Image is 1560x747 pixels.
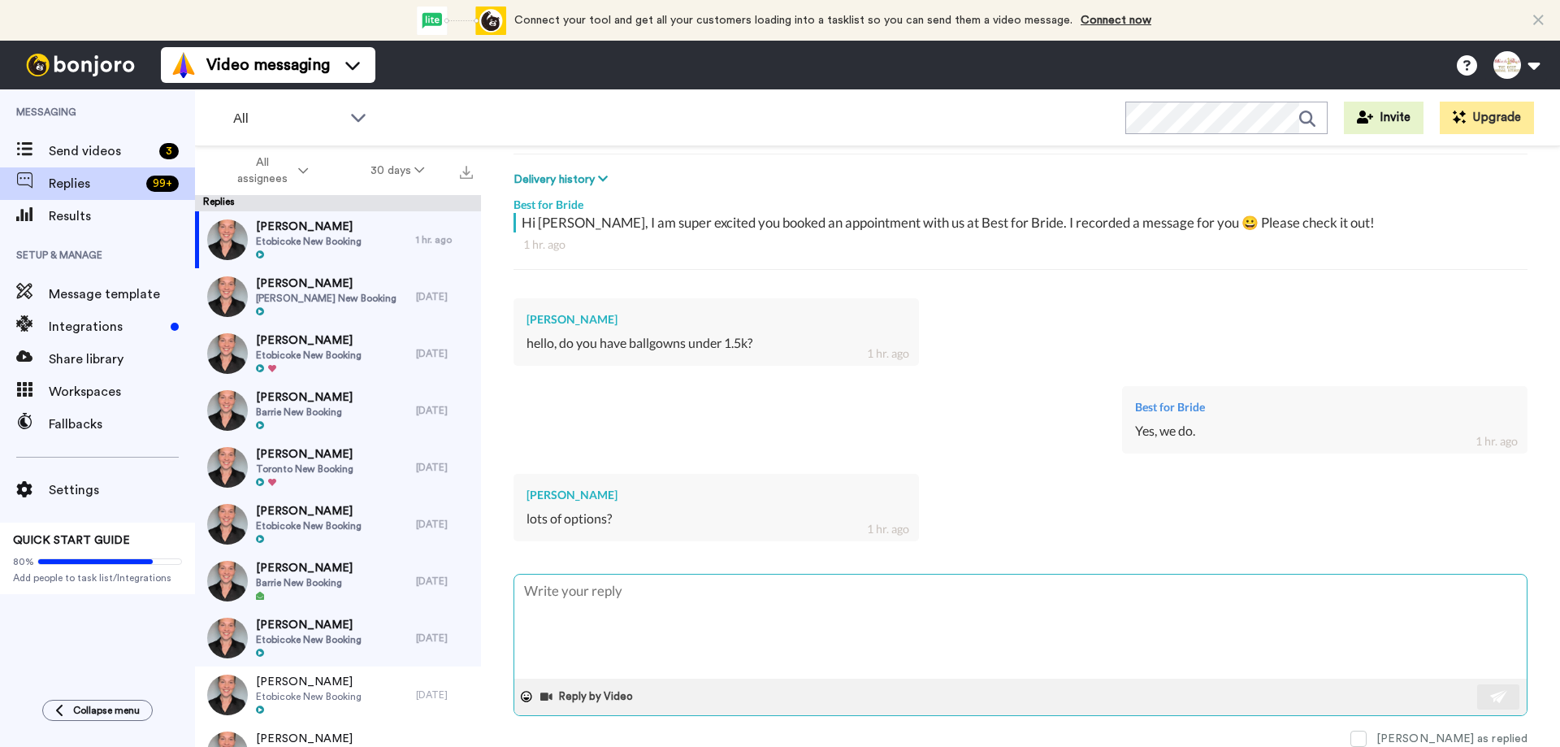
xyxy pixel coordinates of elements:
[207,618,248,658] img: 8a1051ef-e1f3-473a-a784-a8a198b0a1cd-thumb.jpg
[256,576,353,589] span: Barrie New Booking
[539,684,638,709] button: Reply by Video
[256,446,353,463] span: [PERSON_NAME]
[1440,102,1534,134] button: Upgrade
[195,211,481,268] a: [PERSON_NAME]Etobicoke New Booking1 hr. ago
[256,219,362,235] span: [PERSON_NAME]
[13,571,182,584] span: Add people to task list/Integrations
[42,700,153,721] button: Collapse menu
[867,345,909,362] div: 1 hr. ago
[256,519,362,532] span: Etobicoke New Booking
[13,555,34,568] span: 80%
[526,334,906,353] div: hello, do you have ballgowns under 1.5k?
[526,510,906,528] div: lots of options?
[207,390,248,431] img: e9b3ce96-1693-496e-828f-109a94c20d5c-thumb.jpg
[195,667,481,723] a: [PERSON_NAME]Etobicoke New Booking[DATE]
[195,610,481,667] a: [PERSON_NAME]Etobicoke New Booking[DATE]
[522,213,1523,232] div: Hi [PERSON_NAME], I am super excited you booked an appointment with us at Best for Bride. I recor...
[73,704,140,717] span: Collapse menu
[1135,422,1514,441] div: Yes, we do.
[49,415,195,434] span: Fallbacks
[195,553,481,610] a: [PERSON_NAME]Barrie New Booking[DATE]
[526,487,906,503] div: [PERSON_NAME]
[1376,731,1527,747] div: [PERSON_NAME] as replied
[256,503,362,519] span: [PERSON_NAME]
[171,52,197,78] img: vm-color.svg
[256,674,362,690] span: [PERSON_NAME]
[514,15,1072,26] span: Connect your tool and get all your customers loading into a tasklist so you can send them a video...
[460,166,473,179] img: export.svg
[207,276,248,317] img: 7e62bfcd-fc44-4e71-bb7a-81b1f8c116d2-thumb.jpg
[867,521,909,537] div: 1 hr. ago
[159,143,179,159] div: 3
[195,325,481,382] a: [PERSON_NAME]Etobicoke New Booking[DATE]
[195,496,481,553] a: [PERSON_NAME]Etobicoke New Booking[DATE]
[416,632,473,645] div: [DATE]
[233,109,342,128] span: All
[256,389,353,406] span: [PERSON_NAME]
[416,518,473,531] div: [DATE]
[195,439,481,496] a: [PERSON_NAME]Toronto New Booking[DATE]
[416,404,473,417] div: [DATE]
[256,276,396,292] span: [PERSON_NAME]
[207,447,248,488] img: f4e70438-8d6e-4a84-b211-887d6acfb843-thumb.jpg
[513,171,613,189] button: Delivery history
[523,237,1518,253] div: 1 hr. ago
[256,349,362,362] span: Etobicoke New Booking
[49,382,195,402] span: Workspaces
[455,159,478,183] button: Export all results that match these filters now.
[416,290,473,303] div: [DATE]
[49,317,164,337] span: Integrations
[49,480,195,500] span: Settings
[49,141,153,161] span: Send videos
[416,233,473,246] div: 1 hr. ago
[49,350,195,369] span: Share library
[340,156,456,185] button: 30 days
[256,332,362,349] span: [PERSON_NAME]
[198,148,340,193] button: All assignees
[146,176,179,192] div: 99 +
[13,535,130,546] span: QUICK START GUIDE
[416,688,473,701] div: [DATE]
[49,206,195,226] span: Results
[207,333,248,374] img: 3a8b897e-b291-4b11-8b74-09940450cbe0-thumb.jpg
[207,504,248,545] img: 9a7865db-0038-47f0-a783-8f8a193ffddc-thumb.jpg
[256,731,362,747] span: [PERSON_NAME]
[1475,433,1518,450] div: 1 hr. ago
[1490,690,1508,703] img: send-white.svg
[256,406,353,419] span: Barrie New Booking
[1081,15,1151,26] a: Connect now
[256,690,362,703] span: Etobicoke New Booking
[1344,102,1423,134] button: Invite
[1135,399,1514,415] div: Best for Bride
[207,561,248,602] img: 0d322bcd-e2d2-4612-b70c-9646658d9d9a-thumb.jpg
[416,575,473,588] div: [DATE]
[256,560,353,576] span: [PERSON_NAME]
[256,463,353,476] span: Toronto New Booking
[195,195,481,211] div: Replies
[49,284,195,304] span: Message template
[417,7,506,35] div: animation
[416,461,473,474] div: [DATE]
[207,675,248,715] img: 79e81abd-d6cd-47dd-97d1-b0eff9858f25-thumb.jpg
[526,311,906,328] div: [PERSON_NAME]
[195,268,481,325] a: [PERSON_NAME][PERSON_NAME] New Booking[DATE]
[19,54,141,76] img: bj-logo-header-white.svg
[256,617,362,633] span: [PERSON_NAME]
[206,54,330,76] span: Video messaging
[513,189,1527,213] div: Best for Bride
[49,174,140,193] span: Replies
[229,154,295,187] span: All assignees
[256,235,362,248] span: Etobicoke New Booking
[195,382,481,439] a: [PERSON_NAME]Barrie New Booking[DATE]
[207,219,248,260] img: b16b2559-be6a-4022-b263-6e3e39f3438e-thumb.jpg
[256,292,396,305] span: [PERSON_NAME] New Booking
[416,347,473,360] div: [DATE]
[256,633,362,646] span: Etobicoke New Booking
